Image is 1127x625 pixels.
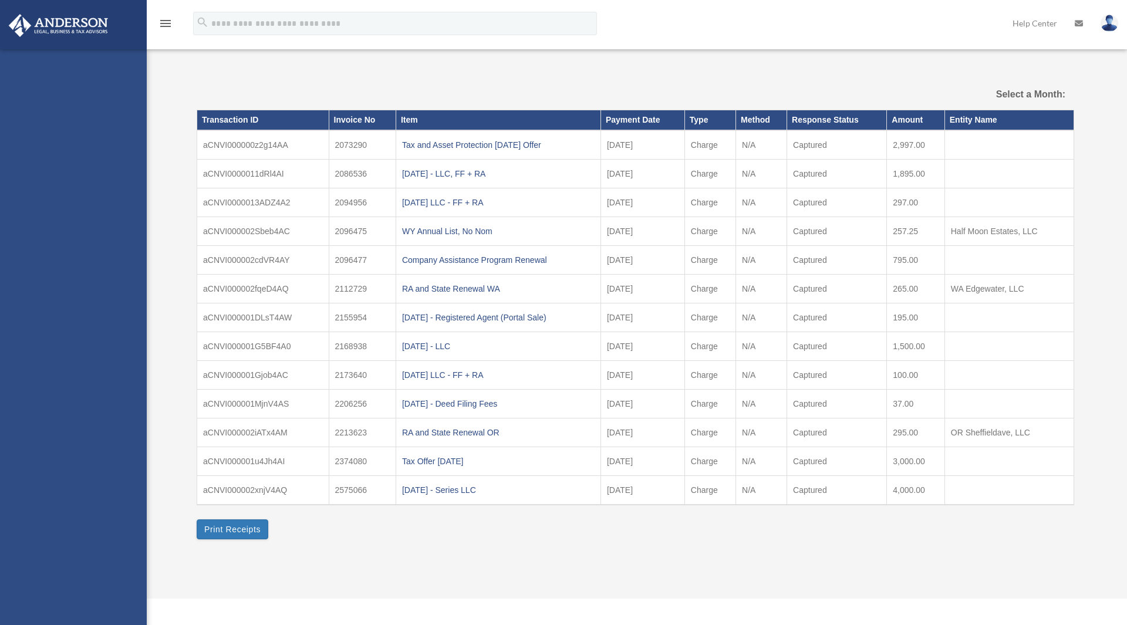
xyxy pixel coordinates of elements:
td: Charge [684,361,735,390]
td: Charge [684,390,735,418]
td: 2096475 [329,217,396,246]
td: N/A [736,476,787,505]
td: [DATE] [600,130,684,160]
td: 795.00 [887,246,944,275]
td: 2168938 [329,332,396,361]
td: [DATE] [600,275,684,303]
td: 2575066 [329,476,396,505]
td: N/A [736,160,787,188]
td: 4,000.00 [887,476,944,505]
td: [DATE] [600,246,684,275]
td: Charge [684,217,735,246]
div: Tax and Asset Protection [DATE] Offer [402,137,595,153]
td: 2,997.00 [887,130,944,160]
td: 2155954 [329,303,396,332]
td: [DATE] [600,476,684,505]
td: N/A [736,303,787,332]
td: [DATE] [600,217,684,246]
td: aCNVI000000z2g14AA [197,130,329,160]
th: Entity Name [944,110,1074,130]
td: WA Edgewater, LLC [944,275,1074,303]
i: menu [158,16,173,31]
td: 3,000.00 [887,447,944,476]
div: [DATE] - Deed Filing Fees [402,396,595,412]
td: Captured [787,217,887,246]
td: N/A [736,418,787,447]
label: Select a Month: [937,86,1065,103]
td: [DATE] [600,418,684,447]
td: Charge [684,476,735,505]
td: OR Sheffieldave, LLC [944,418,1074,447]
td: [DATE] [600,160,684,188]
td: Charge [684,303,735,332]
td: aCNVI0000011dRl4AI [197,160,329,188]
td: Charge [684,447,735,476]
div: WY Annual List, No Nom [402,223,595,239]
td: 295.00 [887,418,944,447]
td: Charge [684,160,735,188]
td: Captured [787,476,887,505]
td: Charge [684,275,735,303]
div: RA and State Renewal WA [402,281,595,297]
button: Print Receipts [197,519,268,539]
img: User Pic [1101,15,1118,32]
th: Transaction ID [197,110,329,130]
td: aCNVI000001G5BF4A0 [197,332,329,361]
td: N/A [736,130,787,160]
td: 257.25 [887,217,944,246]
td: Charge [684,246,735,275]
td: N/A [736,246,787,275]
td: N/A [736,447,787,476]
td: aCNVI000001DLsT4AW [197,303,329,332]
td: Captured [787,447,887,476]
div: Tax Offer [DATE] [402,453,595,469]
td: 2073290 [329,130,396,160]
td: Captured [787,130,887,160]
div: [DATE] - LLC [402,338,595,354]
td: 195.00 [887,303,944,332]
td: 37.00 [887,390,944,418]
td: Charge [684,188,735,217]
img: Anderson Advisors Platinum Portal [5,14,112,37]
td: Captured [787,303,887,332]
td: Charge [684,130,735,160]
td: Charge [684,332,735,361]
td: 2086536 [329,160,396,188]
td: N/A [736,217,787,246]
td: N/A [736,332,787,361]
th: Invoice No [329,110,396,130]
td: Captured [787,275,887,303]
td: aCNVI000002fqeD4AQ [197,275,329,303]
td: aCNVI0000013ADZ4A2 [197,188,329,217]
td: aCNVI000001MjnV4AS [197,390,329,418]
td: Captured [787,418,887,447]
div: RA and State Renewal OR [402,424,595,441]
div: Company Assistance Program Renewal [402,252,595,268]
td: [DATE] [600,303,684,332]
i: search [196,16,209,29]
td: 2096477 [329,246,396,275]
td: 2094956 [329,188,396,217]
th: Payment Date [600,110,684,130]
td: Charge [684,418,735,447]
td: Captured [787,390,887,418]
td: Captured [787,361,887,390]
td: 2206256 [329,390,396,418]
td: 1,895.00 [887,160,944,188]
td: 265.00 [887,275,944,303]
div: [DATE] - Series LLC [402,482,595,498]
td: aCNVI000001Gjob4AC [197,361,329,390]
div: [DATE] - LLC, FF + RA [402,165,595,182]
td: 2213623 [329,418,396,447]
td: [DATE] [600,361,684,390]
td: Captured [787,246,887,275]
td: aCNVI000002cdVR4AY [197,246,329,275]
th: Method [736,110,787,130]
th: Amount [887,110,944,130]
td: 1,500.00 [887,332,944,361]
td: aCNVI000002xnjV4AQ [197,476,329,505]
td: aCNVI000001u4Jh4AI [197,447,329,476]
td: 297.00 [887,188,944,217]
td: [DATE] [600,390,684,418]
td: aCNVI000002Sbeb4AC [197,217,329,246]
